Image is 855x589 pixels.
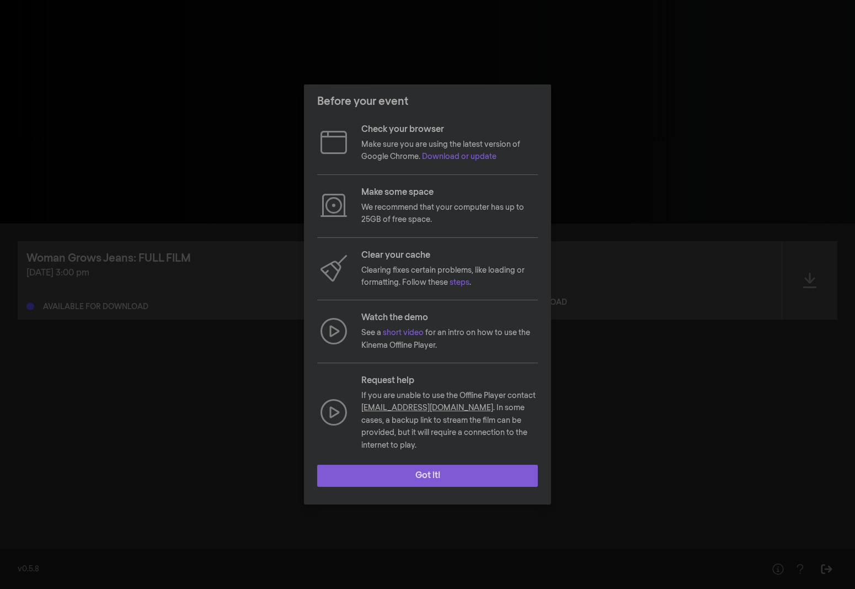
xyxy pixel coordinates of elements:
[361,123,538,136] p: Check your browser
[361,264,538,289] p: Clearing fixes certain problems, like loading or formatting. Follow these .
[361,249,538,262] p: Clear your cache
[383,329,424,337] a: short video
[361,311,538,325] p: Watch the demo
[361,404,493,412] a: [EMAIL_ADDRESS][DOMAIN_NAME]
[361,186,538,199] p: Make some space
[361,327,538,352] p: See a for an intro on how to use the Kinema Offline Player.
[304,84,551,119] header: Before your event
[361,139,538,163] p: Make sure you are using the latest version of Google Chrome.
[361,390,538,452] p: If you are unable to use the Offline Player contact . In some cases, a backup link to stream the ...
[361,374,538,388] p: Request help
[450,279,469,286] a: steps
[317,465,538,487] button: Got it!
[361,201,538,226] p: We recommend that your computer has up to 25GB of free space.
[422,153,496,161] a: Download or update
